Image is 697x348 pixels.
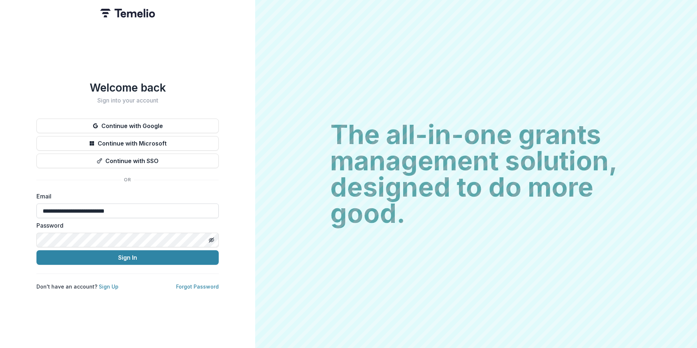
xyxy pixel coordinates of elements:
[36,192,214,201] label: Email
[36,154,219,168] button: Continue with SSO
[206,234,217,246] button: Toggle password visibility
[36,221,214,230] label: Password
[36,119,219,133] button: Continue with Google
[36,136,219,151] button: Continue with Microsoft
[176,283,219,290] a: Forgot Password
[100,9,155,18] img: Temelio
[36,283,118,290] p: Don't have an account?
[36,250,219,265] button: Sign In
[36,81,219,94] h1: Welcome back
[36,97,219,104] h2: Sign into your account
[99,283,118,290] a: Sign Up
